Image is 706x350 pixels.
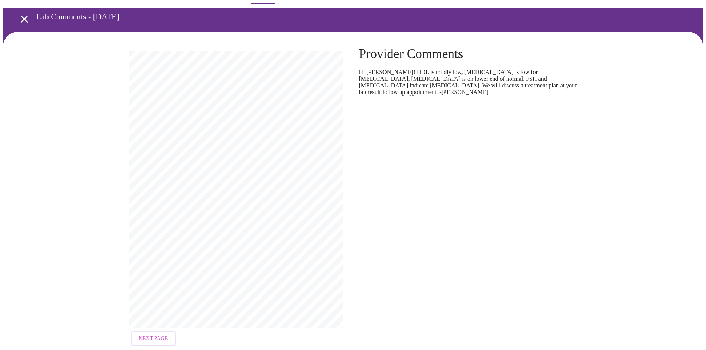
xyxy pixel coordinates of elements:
[131,331,176,346] button: Next Page
[359,69,581,96] p: Hi [PERSON_NAME]! HDL is mildly low, [MEDICAL_DATA] is low for [MEDICAL_DATA], [MEDICAL_DATA] is ...
[13,8,35,30] button: open drawer
[359,47,581,61] h4: Provider Comments
[139,334,168,343] span: Next Page
[36,12,665,21] h3: Lab Comments - [DATE]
